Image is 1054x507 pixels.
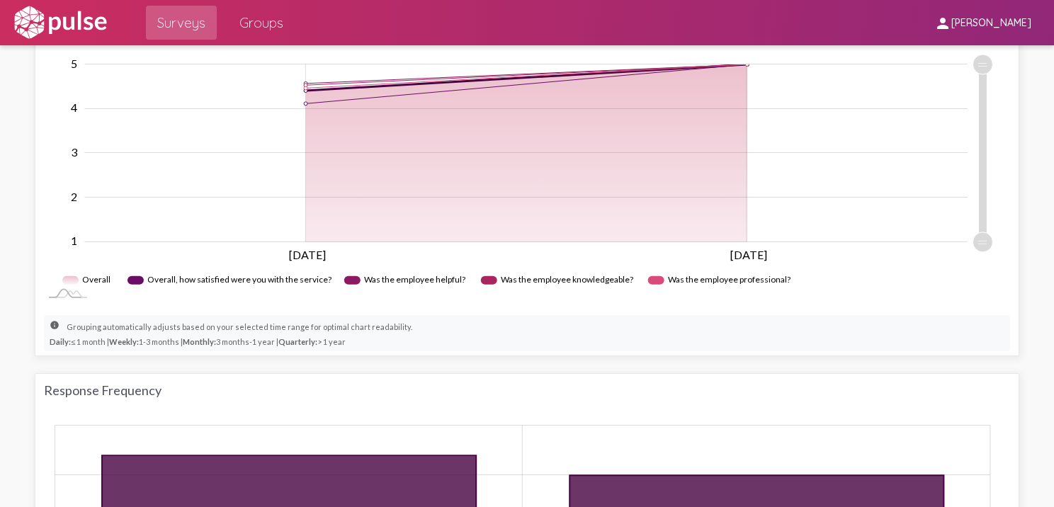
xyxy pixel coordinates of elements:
g: Was the employee helpful? [344,270,467,291]
button: [PERSON_NAME] [923,9,1043,35]
small: Grouping automatically adjusts based on your selected time range for optimal chart readability. ≤... [50,319,412,347]
g: Chart [55,55,994,291]
g: Legend [62,270,991,291]
strong: Quarterly: [278,337,317,346]
img: white-logo.svg [11,5,109,40]
span: Groups [239,10,283,35]
tspan: 5 [71,57,77,70]
tspan: [DATE] [288,248,325,261]
strong: Monthly: [183,337,216,346]
span: Surveys [157,10,205,35]
g: Overall, how satisfied were you with the service? [127,270,331,291]
tspan: [DATE] [730,248,767,261]
g: Was the employee professional? [648,270,790,291]
tspan: 3 [71,145,78,159]
tspan: 1 [71,234,77,248]
a: Surveys [146,6,217,40]
g: Was the employee knowledgeable? [481,270,634,291]
strong: Weekly: [109,337,139,346]
g: Overall [62,270,113,291]
tspan: 4 [71,101,77,115]
strong: Daily: [50,337,71,346]
a: Groups [228,6,295,40]
span: [PERSON_NAME] [951,17,1031,30]
div: Response Frequency [44,382,1010,398]
tspan: 2 [71,190,77,203]
mat-icon: info [50,320,67,337]
mat-icon: person [934,15,951,32]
